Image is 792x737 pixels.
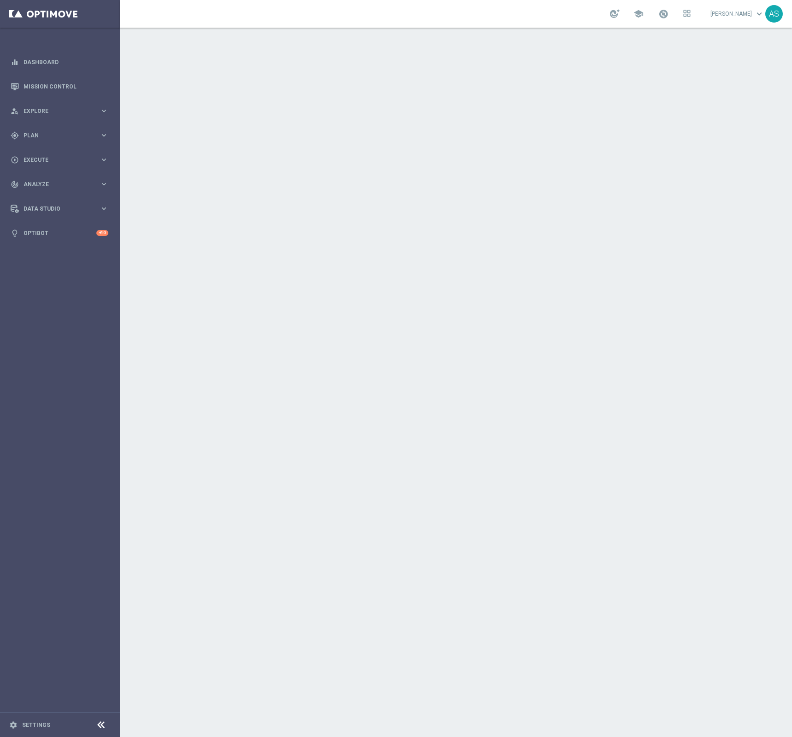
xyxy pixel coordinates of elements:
i: person_search [11,107,19,115]
button: Mission Control [10,83,109,90]
i: equalizer [11,58,19,66]
i: lightbulb [11,229,19,237]
div: Mission Control [11,74,108,99]
i: play_circle_outline [11,156,19,164]
div: Data Studio [11,205,100,213]
a: [PERSON_NAME]keyboard_arrow_down [709,7,765,21]
span: Execute [24,157,100,163]
i: gps_fixed [11,131,19,140]
span: Data Studio [24,206,100,212]
i: keyboard_arrow_right [100,106,108,115]
div: Dashboard [11,50,108,74]
div: AS [765,5,783,23]
a: Settings [22,722,50,728]
i: keyboard_arrow_right [100,131,108,140]
span: Explore [24,108,100,114]
i: keyboard_arrow_right [100,204,108,213]
button: equalizer Dashboard [10,59,109,66]
div: Optibot [11,221,108,245]
a: Dashboard [24,50,108,74]
i: keyboard_arrow_right [100,180,108,189]
button: gps_fixed Plan keyboard_arrow_right [10,132,109,139]
span: Analyze [24,182,100,187]
a: Mission Control [24,74,108,99]
i: track_changes [11,180,19,189]
button: track_changes Analyze keyboard_arrow_right [10,181,109,188]
div: Analyze [11,180,100,189]
span: school [633,9,644,19]
i: keyboard_arrow_right [100,155,108,164]
span: Plan [24,133,100,138]
div: Plan [11,131,100,140]
a: Optibot [24,221,96,245]
button: person_search Explore keyboard_arrow_right [10,107,109,115]
button: Data Studio keyboard_arrow_right [10,205,109,212]
button: play_circle_outline Execute keyboard_arrow_right [10,156,109,164]
button: lightbulb Optibot +10 [10,230,109,237]
div: Explore [11,107,100,115]
span: keyboard_arrow_down [754,9,764,19]
div: Execute [11,156,100,164]
i: settings [9,721,18,729]
div: +10 [96,230,108,236]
